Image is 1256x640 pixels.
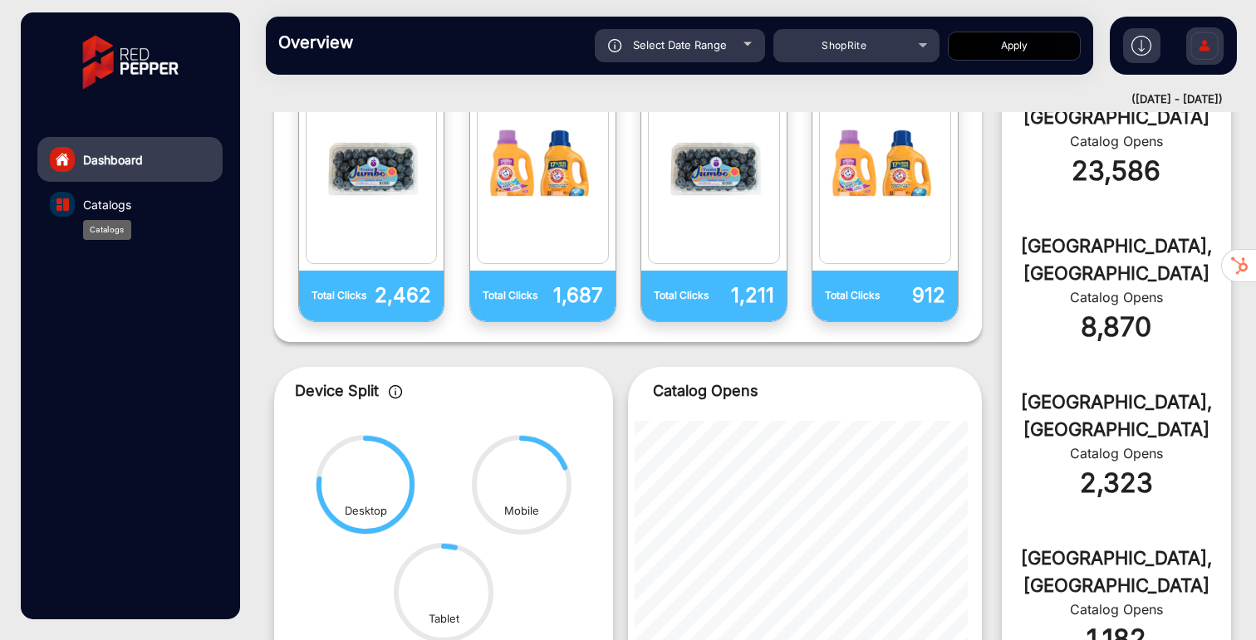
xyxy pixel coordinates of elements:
[1027,388,1206,443] div: [GEOGRAPHIC_DATA], [GEOGRAPHIC_DATA]
[71,21,190,104] img: vmg-logo
[885,281,944,310] p: 912
[1187,19,1222,77] img: Sign%20Up.svg
[1027,287,1206,307] div: Catalog Opens
[633,38,727,51] span: Select Date Range
[312,288,371,303] p: Total Clicks
[249,91,1223,108] div: ([DATE] - [DATE])
[483,288,542,303] p: Total Clicks
[371,281,431,310] p: 2,462
[429,611,459,628] div: Tablet
[1027,443,1206,463] div: Catalog Opens
[83,220,131,240] div: Catalogs
[311,77,433,259] img: catalog
[825,288,885,303] p: Total Clicks
[542,281,602,310] p: 1,687
[1027,545,1206,599] div: [GEOGRAPHIC_DATA], [GEOGRAPHIC_DATA]
[504,503,539,520] div: Mobile
[482,77,604,259] img: catalog
[608,39,622,52] img: icon
[824,77,946,259] img: catalog
[948,32,1081,61] button: Apply
[389,385,403,398] img: icon
[1027,131,1206,151] div: Catalog Opens
[1131,36,1151,56] img: h2download.svg
[278,32,511,52] h3: Overview
[714,281,773,310] p: 1,211
[653,379,957,402] p: Catalog Opens
[1027,151,1206,191] div: 23,586
[345,503,387,520] div: Desktop
[83,196,131,213] span: Catalogs
[653,77,775,259] img: catalog
[1027,463,1206,503] div: 2,323
[295,382,379,399] span: Device Split
[55,152,70,167] img: home
[1027,232,1206,287] div: [GEOGRAPHIC_DATA], [GEOGRAPHIC_DATA]
[37,137,223,182] a: Dashboard
[83,151,143,169] span: Dashboard
[1027,307,1206,347] div: 8,870
[1027,599,1206,619] div: Catalog Opens
[56,198,69,211] img: catalog
[654,288,714,303] p: Total Clicks
[822,39,866,51] span: ShopRite
[37,182,223,227] a: Catalogs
